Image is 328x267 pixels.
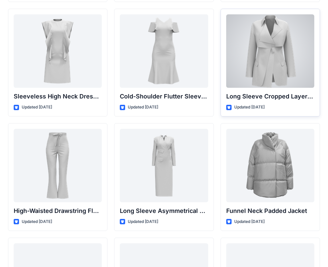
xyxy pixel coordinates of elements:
[234,218,265,225] p: Updated [DATE]
[120,14,208,88] a: Cold-Shoulder Flutter Sleeve Midi Dress
[226,206,314,216] p: Funnel Neck Padded Jacket
[14,14,102,88] a: Sleeveless High Neck Dress with Front Ruffle
[128,104,158,111] p: Updated [DATE]
[22,218,52,225] p: Updated [DATE]
[22,104,52,111] p: Updated [DATE]
[226,92,314,101] p: Long Sleeve Cropped Layered Blazer Dress
[234,104,265,111] p: Updated [DATE]
[14,129,102,202] a: High-Waisted Drawstring Flare Trousers
[226,14,314,88] a: Long Sleeve Cropped Layered Blazer Dress
[14,92,102,101] p: Sleeveless High Neck Dress with Front Ruffle
[120,129,208,202] a: Long Sleeve Asymmetrical Wrap Midi Dress
[120,206,208,216] p: Long Sleeve Asymmetrical Wrap Midi Dress
[128,218,158,225] p: Updated [DATE]
[226,129,314,202] a: Funnel Neck Padded Jacket
[14,206,102,216] p: High-Waisted Drawstring Flare Trousers
[120,92,208,101] p: Cold-Shoulder Flutter Sleeve Midi Dress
